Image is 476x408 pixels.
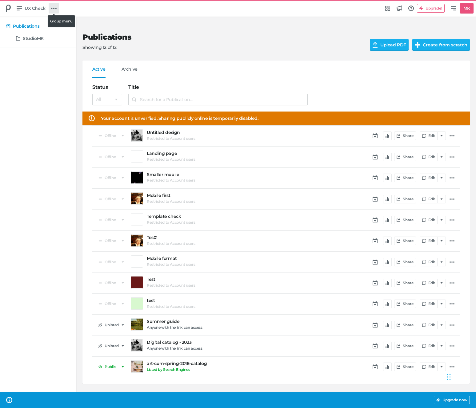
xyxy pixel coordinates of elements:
[147,172,308,177] a: Smaller mobile
[394,237,416,245] button: Share
[147,214,308,219] a: Template check
[105,260,116,264] span: Offline
[420,300,438,308] a: Edit
[147,346,202,351] h6: Anyone with the link can access
[371,342,379,350] a: Schedule Publication
[147,319,308,324] a: Summer guide
[394,279,416,287] button: Share
[131,255,143,268] a: Preview
[2,2,14,14] div: UX Check
[394,363,416,371] button: Share
[394,131,416,140] button: Share
[371,279,379,287] a: Schedule Publication
[448,321,456,329] a: Additional actions...
[105,281,116,285] span: Offline
[147,325,202,330] h6: Anyone with the link can access
[25,5,46,12] span: UX Check
[420,131,438,140] a: Edit
[371,216,379,224] a: Schedule Publication
[448,216,456,224] a: Additional actions...
[105,218,116,222] span: Offline
[23,36,44,41] h5: StudioMK
[147,199,195,204] h6: Restricted to Account users
[371,153,379,161] a: Schedule Publication
[448,195,456,203] a: Additional actions...
[147,256,308,261] a: Mobile format
[371,174,379,182] a: Schedule Publication
[101,115,258,122] span: Your account is unverified. Sharing publicly online is temporarily disabled.
[394,174,416,182] button: Share
[370,39,416,51] input: Upload PDF
[420,216,438,224] a: Edit
[394,258,416,266] button: Share
[420,258,438,266] a: Edit
[105,176,116,180] span: Offline
[371,321,379,329] a: Schedule Publication
[417,4,448,13] a: Upgrade!
[105,365,116,369] span: Public
[371,195,379,203] a: Schedule Publication
[147,136,195,141] h6: Restricted to Account users
[448,237,456,245] a: Additional actions...
[371,363,379,371] a: Schedule Publication
[445,362,476,391] iframe: Chat Widget
[105,239,116,243] span: Offline
[131,150,143,163] a: Preview
[147,304,195,309] h6: Restricted to Account users
[447,368,451,386] div: Drag
[147,340,308,345] a: Digital catalog - 2023
[131,318,143,331] a: Preview
[131,129,143,142] a: Preview
[420,342,438,350] a: Edit
[147,298,308,303] a: test
[420,237,438,245] a: Edit
[394,300,416,308] button: Share
[82,33,360,42] h2: Publications
[147,193,308,198] h5: Mobile first
[420,174,438,182] a: Edit
[14,33,62,44] a: StudioMK
[147,361,308,366] a: art-com-spring-2018-catalog
[448,153,456,161] a: Additional actions...
[122,67,138,78] a: Archive
[147,235,308,240] a: Tes01
[371,258,379,266] a: Schedule Publication
[128,94,308,105] input: Search for a Publication...
[412,39,470,51] button: Create from scratch
[420,321,438,329] a: Edit
[105,323,119,327] span: Unlisted
[394,216,416,224] button: Share
[420,363,438,371] a: Edit
[147,262,195,267] h6: Restricted to Account users
[13,24,39,29] h5: Publications
[147,157,195,162] h6: Restricted to Account users
[420,279,438,287] a: Edit
[131,213,143,226] a: Preview
[147,220,195,225] h6: Restricted to Account users
[147,283,195,288] h6: Restricted to Account users
[147,130,308,135] a: Untitled design
[92,67,106,78] a: Active
[448,300,456,308] a: Additional actions...
[131,234,143,247] a: Preview
[105,134,116,138] span: Offline
[131,171,143,184] a: Preview
[147,367,190,372] h6: Listed by Search Engines
[420,153,438,161] a: Edit
[394,321,416,329] button: Share
[147,151,308,156] a: Landing page
[105,155,116,159] span: Offline
[394,342,416,350] button: Share
[147,241,195,246] h6: Restricted to Account users
[394,195,416,203] button: Share
[370,39,409,51] label: Upload PDF
[105,302,116,306] span: Offline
